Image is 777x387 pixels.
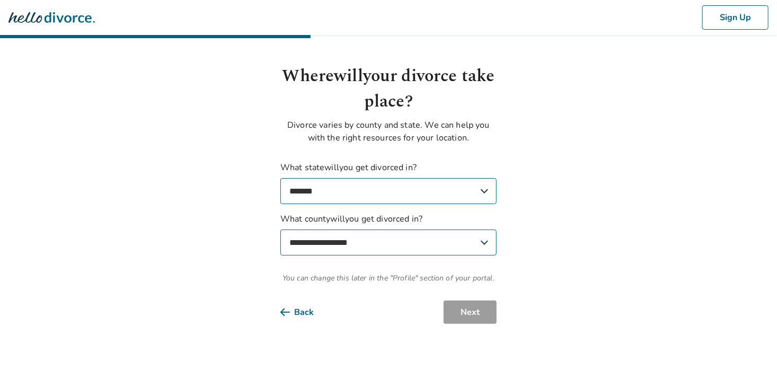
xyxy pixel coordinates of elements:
select: What statewillyou get divorced in? [280,178,497,204]
span: You can change this later in the "Profile" section of your portal. [280,272,497,284]
label: What state will you get divorced in? [280,161,497,204]
select: What countywillyou get divorced in? [280,230,497,256]
label: What county will you get divorced in? [280,213,497,256]
button: Sign Up [702,5,769,30]
h1: Where will your divorce take place? [280,64,497,115]
button: Next [444,301,497,324]
button: Back [280,301,331,324]
iframe: Chat Widget [724,336,777,387]
p: Divorce varies by county and state. We can help you with the right resources for your location. [280,119,497,144]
